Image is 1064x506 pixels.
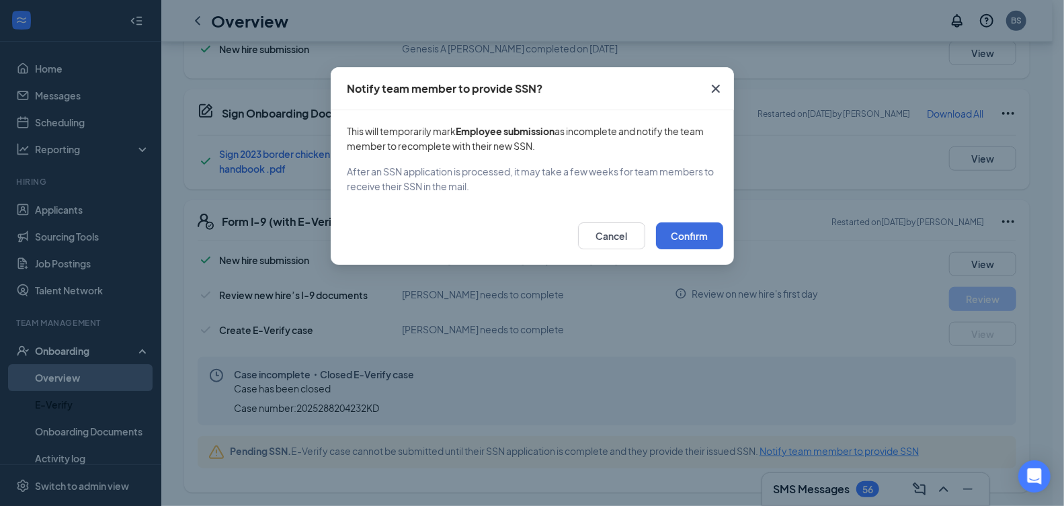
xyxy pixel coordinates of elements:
button: Confirm [656,222,723,249]
span: This will temporarily mark as incomplete and notify the team member to recomplete with their new ... [347,124,718,153]
svg: Cross [708,81,724,97]
button: Cancel [578,222,645,249]
div: Notify team member to provide SSN? [347,81,542,96]
button: Close [698,67,734,110]
div: Open Intercom Messenger [1018,460,1051,493]
strong: Employee submission [456,125,555,137]
span: After an SSN application is processed, it may take a few weeks for team members to receive their ... [347,164,718,194]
